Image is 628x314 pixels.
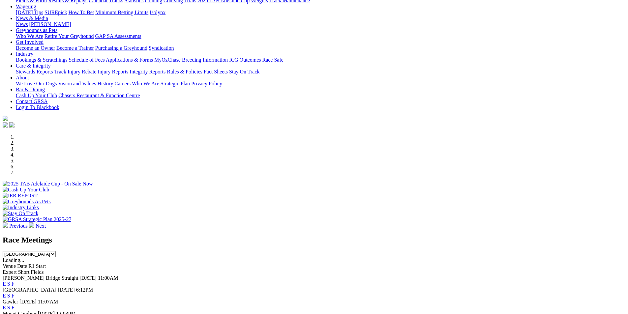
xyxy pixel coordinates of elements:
a: Schedule of Fees [69,57,105,63]
a: [DATE] Tips [16,10,43,15]
a: Vision and Values [58,81,96,86]
span: Next [36,223,46,229]
img: Cash Up Your Club [3,187,49,193]
a: Get Involved [16,39,44,45]
div: Care & Integrity [16,69,625,75]
img: logo-grsa-white.png [3,116,8,121]
a: GAP SA Assessments [95,33,141,39]
a: Fact Sheets [204,69,228,74]
a: Integrity Reports [130,69,165,74]
img: Greyhounds As Pets [3,199,51,205]
a: History [97,81,113,86]
a: Isolynx [150,10,165,15]
a: Careers [114,81,131,86]
a: Privacy Policy [191,81,222,86]
a: Stewards Reports [16,69,53,74]
span: Fields [31,269,44,275]
a: [PERSON_NAME] [29,21,71,27]
img: Stay On Track [3,211,38,216]
div: Wagering [16,10,625,15]
div: News & Media [16,21,625,27]
span: [DATE] [58,287,75,293]
span: [DATE] [79,275,97,281]
a: Bar & Dining [16,87,45,92]
a: Race Safe [262,57,283,63]
a: How To Bet [69,10,94,15]
span: Short [18,269,30,275]
div: Greyhounds as Pets [16,33,625,39]
a: F [12,293,15,299]
a: Purchasing a Greyhound [95,45,147,51]
img: facebook.svg [3,122,8,128]
a: Track Injury Rebate [54,69,96,74]
a: Bookings & Scratchings [16,57,67,63]
a: News & Media [16,15,48,21]
div: Get Involved [16,45,625,51]
a: S [7,305,10,310]
a: F [12,305,15,310]
img: GRSA Strategic Plan 2025-27 [3,216,71,222]
a: Injury Reports [98,69,128,74]
a: Minimum Betting Limits [95,10,148,15]
a: S [7,281,10,287]
img: Industry Links [3,205,39,211]
img: IER REPORT [3,193,38,199]
a: Who We Are [132,81,159,86]
span: 11:07AM [38,299,58,304]
span: 11:00AM [98,275,118,281]
a: Become a Trainer [56,45,94,51]
img: twitter.svg [9,122,15,128]
a: E [3,281,6,287]
a: Next [29,223,46,229]
span: Venue [3,263,16,269]
a: S [7,293,10,299]
span: Expert [3,269,17,275]
a: MyOzChase [154,57,181,63]
a: Strategic Plan [161,81,190,86]
div: Industry [16,57,625,63]
a: Previous [3,223,29,229]
span: Gawler [3,299,18,304]
img: 2025 TAB Adelaide Cup - On Sale Now [3,181,93,187]
span: [DATE] [19,299,37,304]
a: SUREpick [45,10,67,15]
a: Contact GRSA [16,99,47,104]
span: [GEOGRAPHIC_DATA] [3,287,56,293]
a: F [12,281,15,287]
img: chevron-left-pager-white.svg [3,222,8,228]
a: Care & Integrity [16,63,51,69]
span: 6:12PM [76,287,93,293]
a: E [3,293,6,299]
span: Loading... [3,257,24,263]
h2: Race Meetings [3,236,625,244]
span: Date [17,263,27,269]
a: Who We Are [16,33,43,39]
a: Applications & Forms [106,57,153,63]
span: Previous [9,223,28,229]
a: Chasers Restaurant & Function Centre [58,93,140,98]
a: ICG Outcomes [229,57,261,63]
a: About [16,75,29,80]
a: Stay On Track [229,69,259,74]
a: Industry [16,51,33,57]
a: Cash Up Your Club [16,93,57,98]
div: About [16,81,625,87]
a: News [16,21,28,27]
a: E [3,305,6,310]
a: Become an Owner [16,45,55,51]
a: Rules & Policies [167,69,202,74]
a: Wagering [16,4,36,9]
span: R1 Start [28,263,46,269]
a: We Love Our Dogs [16,81,57,86]
a: Syndication [149,45,174,51]
img: chevron-right-pager-white.svg [29,222,34,228]
a: Breeding Information [182,57,228,63]
div: Bar & Dining [16,93,625,99]
a: Login To Blackbook [16,104,59,110]
a: Retire Your Greyhound [45,33,94,39]
a: Greyhounds as Pets [16,27,57,33]
span: [PERSON_NAME] Bridge Straight [3,275,78,281]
